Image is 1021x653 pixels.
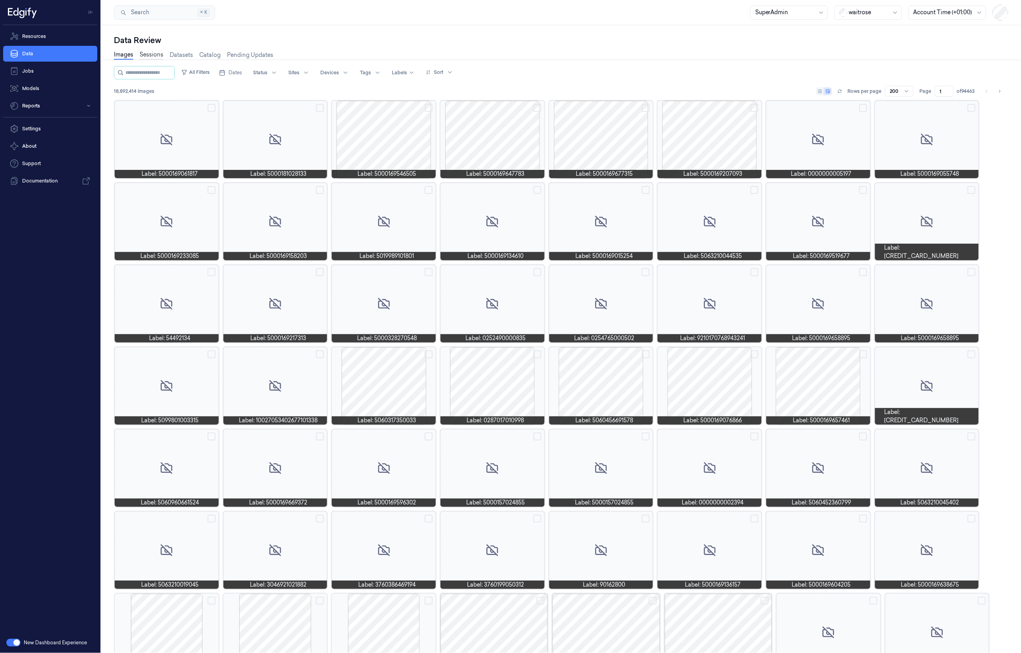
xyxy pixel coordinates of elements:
button: Select row [649,597,657,605]
span: Label: 0254765000502 [574,334,634,342]
button: All Filters [178,66,213,79]
button: Select row [968,350,976,358]
button: Select row [642,515,650,523]
span: Label: 5000157024855 [575,499,633,507]
button: Toggle Navigation [85,6,97,19]
button: Select row [425,515,433,523]
span: Search [128,8,149,17]
button: Select row [642,268,650,276]
button: Select row [208,268,216,276]
a: Resources [3,28,97,44]
button: Select row [859,268,867,276]
button: Select row [642,350,650,358]
button: Select row [208,186,216,194]
span: Label: 5000169677315 [576,170,633,178]
button: Select row [968,186,976,194]
span: Label: 5000169136157 [685,581,741,589]
span: Label: 5000169076866 [684,416,742,425]
button: Select row [870,597,877,605]
button: Select row [642,104,650,112]
a: Data [3,46,97,62]
span: Label: 5000169207093 [683,170,742,178]
button: Select row [859,433,867,440]
button: About [3,138,97,154]
a: Images [114,51,133,60]
button: Select row [425,186,433,194]
button: Select row [425,268,433,276]
button: Select row [751,104,758,112]
button: Select row [533,268,541,276]
span: Label: 0000000005197 [791,170,852,178]
button: Select row [208,350,216,358]
span: Label: 10027053402677101338 [239,416,318,425]
button: Select row [208,597,216,605]
span: 18,892,414 Images [114,88,154,95]
button: Reports [3,98,97,114]
span: Label: 3760199050312 [467,581,524,589]
span: Page [920,88,932,95]
button: Select row [533,350,541,358]
nav: pagination [981,86,1005,97]
span: Label: [CREDIT_CARD_NUMBER] [885,244,976,260]
button: Select row [425,597,433,605]
button: Select row [978,597,986,605]
button: Select row [968,104,976,112]
a: Documentation [3,173,97,189]
button: Select row [642,433,650,440]
button: Select row [208,104,216,112]
span: Label: 5063210045402 [901,499,959,507]
span: Label: 5099801003315 [141,416,199,425]
span: Label: 5063210044535 [684,252,742,260]
span: Label: 5000181028133 [250,170,306,178]
button: Select row [425,350,433,358]
span: Label: 5019989101801 [360,252,414,260]
span: Label: [CREDIT_CARD_NUMBER] [885,408,976,425]
span: Label: 5000169217313 [250,334,306,342]
span: Label: 3046921021882 [250,581,306,589]
button: Select row [533,186,541,194]
button: Select row [859,350,867,358]
span: Label: 5060452360799 [792,499,851,507]
a: Support [3,156,97,171]
button: Select row [751,268,758,276]
span: Label: 9210170768943241 [681,334,745,342]
a: Datasets [170,51,193,59]
button: Select row [208,515,216,523]
button: Select row [533,104,541,112]
span: Label: 5063210019045 [141,581,199,589]
button: Select row [859,515,867,523]
button: Select row [751,515,758,523]
span: Label: 3760386469194 [358,581,416,589]
button: Select row [316,597,324,605]
span: Label: 5000169055748 [901,170,959,178]
span: Label: 5060456691578 [575,416,633,425]
span: of 94463 [957,88,975,95]
span: Label: 90162800 [583,581,625,589]
div: Data Review [114,35,1008,46]
button: Select row [208,433,216,440]
a: Settings [3,121,97,137]
span: Label: 5000169657461 [793,416,850,425]
span: Label: 5000169638675 [901,581,959,589]
span: Dates [229,69,242,76]
span: Label: 5060960661524 [141,499,199,507]
span: Label: 5000169669372 [249,499,307,507]
span: Label: 0287017010998 [467,416,524,425]
button: Select row [533,515,541,523]
span: Label: 0252490000835 [465,334,526,342]
span: Label: 5000169158203 [250,252,307,260]
button: Select row [537,597,545,605]
span: Label: 5000169604205 [792,581,851,589]
button: Select row [316,104,324,112]
span: Label: 5000169061817 [142,170,198,178]
button: Select row [316,268,324,276]
button: Select row [751,186,758,194]
a: Pending Updates [227,51,273,59]
span: Label: 5000169015254 [575,252,633,260]
button: Go to next page [994,86,1005,97]
span: Label: 5000169647783 [467,170,525,178]
span: Label: 5000157024855 [466,499,525,507]
span: Label: 54492134 [149,334,190,342]
a: Catalog [199,51,221,59]
span: Label: 5000169658895 [792,334,851,342]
